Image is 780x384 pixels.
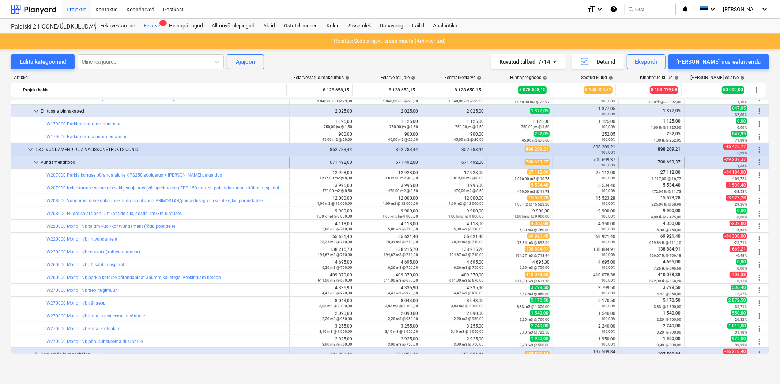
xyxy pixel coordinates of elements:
[46,237,117,242] a: W220000 Monol. r/b lintvundament
[320,240,352,244] small: 78,34 m3 @ 710,00
[737,215,747,219] small: 0,00%
[46,301,106,306] a: W270000 Monol. r/b välitrepp
[730,272,747,278] span: -708,38
[673,76,679,80] span: help
[736,208,747,214] span: 0,00
[46,198,263,203] a: W208000 Vundamendi/keldrikorruse hüdroisolatsioon PRIMOSTAR/paigaldusega nii seintele, kui põrand...
[726,195,747,201] span: -3 523,28
[344,19,376,33] a: Sissetulek
[525,246,550,252] span: 138 884,91
[358,260,418,270] div: 4 695,00
[755,337,764,346] span: Rohkem tegevusi
[358,196,418,206] div: 12 000,00
[755,260,764,269] span: Rohkem tegevusi
[389,125,418,129] small: 750,00 jm @ 1,50
[46,134,127,139] a: W179000 Parkimiskoha nummerdamine
[322,19,344,33] a: Kulud
[755,299,764,308] span: Rohkem tegevusi
[755,158,764,167] span: Rohkem tegevusi
[755,107,764,116] span: Rohkem tegevusi
[293,160,352,165] div: 671 492,00
[383,202,418,206] small: 1,00 m2 @ 12 000,00
[46,249,140,255] a: W220000 Monol. r/b rostvärk (kohtvundament)
[662,118,681,124] span: 1 125,00
[556,144,615,155] div: 898 209,21
[46,262,124,267] a: W260000 Monol. r/b liftisahti alusplaat
[755,171,764,180] span: Rohkem tegevusi
[429,19,462,33] a: Analüütika
[46,224,175,229] a: W220000 Monol. r/b taldmikud /kohtvundament (rõdu postidele)
[46,288,117,293] a: W270000 Monol. r/b trepi tugimüür
[385,176,418,180] small: 1 616,00 m2 @ 8,00
[525,146,550,152] span: 898 209,21
[384,253,418,257] small: 194,67 m3 @ 710,00
[556,183,615,193] div: 5 534,40
[517,189,550,193] small: 470,00 m2 @ 11,78
[23,84,283,96] div: Projekt kokku
[510,75,547,80] div: Hinnaprognoos
[515,253,550,257] small: 194,67 m3 @ 713,44
[454,138,484,142] small: 45,00 m2 @ 20,00
[662,108,681,113] span: 1 377,05
[46,121,121,127] a: W179000 Parkimiskohtade joonimine
[227,54,264,69] button: Ajajoon
[736,151,747,155] small: -5,33%
[654,138,681,142] small: 1,00 tk @ 252,05
[455,125,484,129] small: 750,00 jm @ 1,50
[601,138,615,142] small: 100,00%
[556,221,615,231] div: 4 350,00
[627,54,665,69] button: Ekspordi
[355,84,415,96] div: 8 128 658,15
[601,214,615,218] small: 100,00%
[755,222,764,231] span: Rohkem tegevusi
[293,196,352,206] div: 12 000,00
[755,120,764,128] span: Rohkem tegevusi
[660,195,681,200] span: 15 523,28
[755,312,764,320] span: Rohkem tegevusi
[317,214,352,218] small: 1,00 kmpl @ 9 900,00
[635,57,657,67] div: Ekspordi
[383,214,418,218] small: 1,00 kmpl @ 9 900,00
[324,125,352,129] small: 750,00 jm @ 1,50
[525,272,550,278] span: 410 078,38
[556,196,615,206] div: 15 523,28
[475,76,481,80] span: help
[730,221,747,226] span: -232,00
[668,54,769,69] button: [PERSON_NAME] uus eelarverida
[690,75,745,80] div: [PERSON_NAME]-eelarve
[723,144,747,150] span: -45 425,77
[666,131,681,136] span: 252,05
[515,202,550,206] small: 1,00 m2 @ 15 523,28
[358,109,418,114] div: 2 025,00
[376,19,408,33] div: Rahavoog
[527,169,550,175] span: 27 112,00
[601,240,615,244] small: 100,00%
[517,241,550,245] small: 78,34 m3 @ 892,54
[96,19,139,33] div: Eelarvestamine
[424,160,484,165] div: 671 492,00
[572,54,624,69] button: Detailid
[424,221,484,231] div: 4 118,00
[731,131,747,137] span: 647,95
[520,266,550,270] small: 6,26 m3 @ 750,00
[293,132,352,142] div: 900,00
[723,157,747,162] span: -29 207,37
[290,84,349,96] div: 8 128 658,15
[556,247,615,257] div: 138 884,91
[293,109,352,114] div: 2 025,00
[657,272,681,277] span: 410 078,38
[521,125,550,129] small: 750,00 jm @ 1,50
[46,339,143,344] a: W270000 Monol. r/b põhi suitsueemaldusšahtile
[334,37,446,45] p: Hoiatus: Seda projekti ei saa muuta (Arhiveeritud)
[736,259,747,265] span: 0,00
[652,177,681,181] small: 1 617,00 @ 16,77
[451,176,484,180] small: 1 616,00 m2 @ 8,00
[530,285,550,290] span: 3 799,50
[388,227,418,231] small: 5,80 m3 @ 710,00
[601,125,615,129] small: 100,00%
[755,145,764,154] span: Rohkem tegevusi
[736,253,747,257] small: -0,48%
[20,57,66,67] div: Lülita kategooriaid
